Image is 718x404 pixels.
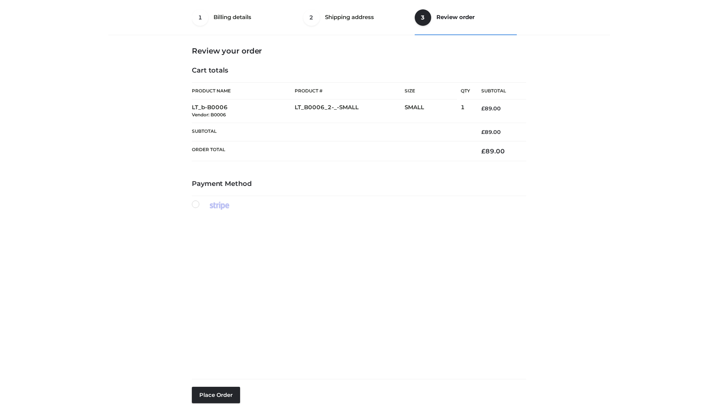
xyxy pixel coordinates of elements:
th: Order Total [192,141,470,161]
th: Product Name [192,82,295,100]
span: £ [481,129,485,135]
td: SMALL [405,100,461,123]
h4: Cart totals [192,67,526,75]
h4: Payment Method [192,180,526,188]
bdi: 89.00 [481,105,501,112]
th: Size [405,83,457,100]
h3: Review your order [192,46,526,55]
small: Vendor: B0006 [192,112,226,117]
span: £ [481,105,485,112]
th: Subtotal [470,83,526,100]
td: LT_b-B0006 [192,100,295,123]
th: Subtotal [192,123,470,141]
th: Qty [461,82,470,100]
iframe: Secure payment input frame [190,208,525,373]
span: £ [481,147,485,155]
td: LT_B0006_2-_-SMALL [295,100,405,123]
bdi: 89.00 [481,147,505,155]
bdi: 89.00 [481,129,501,135]
td: 1 [461,100,470,123]
button: Place order [192,387,240,403]
th: Product # [295,82,405,100]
